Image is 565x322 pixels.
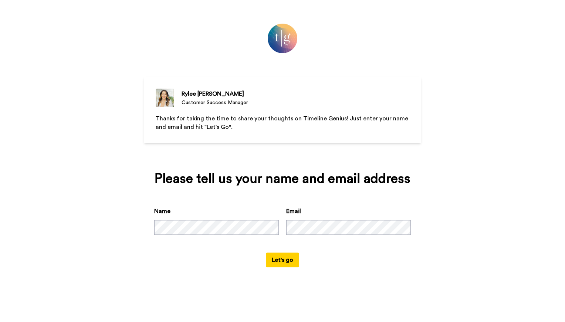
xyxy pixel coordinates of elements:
[266,253,299,267] button: Let's go
[156,89,174,107] img: Customer Success Manager
[182,89,248,98] div: Rylee [PERSON_NAME]
[154,171,411,186] div: Please tell us your name and email address
[182,99,248,106] div: Customer Success Manager
[286,207,301,216] label: Email
[268,24,297,53] img: https://cdn.bonjoro.com/media/647e85c7-8b48-42f2-9876-00bf84876d51/d8e9c2a5-e8a5-48ef-aa0f-c577d5...
[156,116,410,130] span: Thanks for taking the time to share your thoughts on Timeline Genius! Just enter your name and em...
[154,207,170,216] label: Name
